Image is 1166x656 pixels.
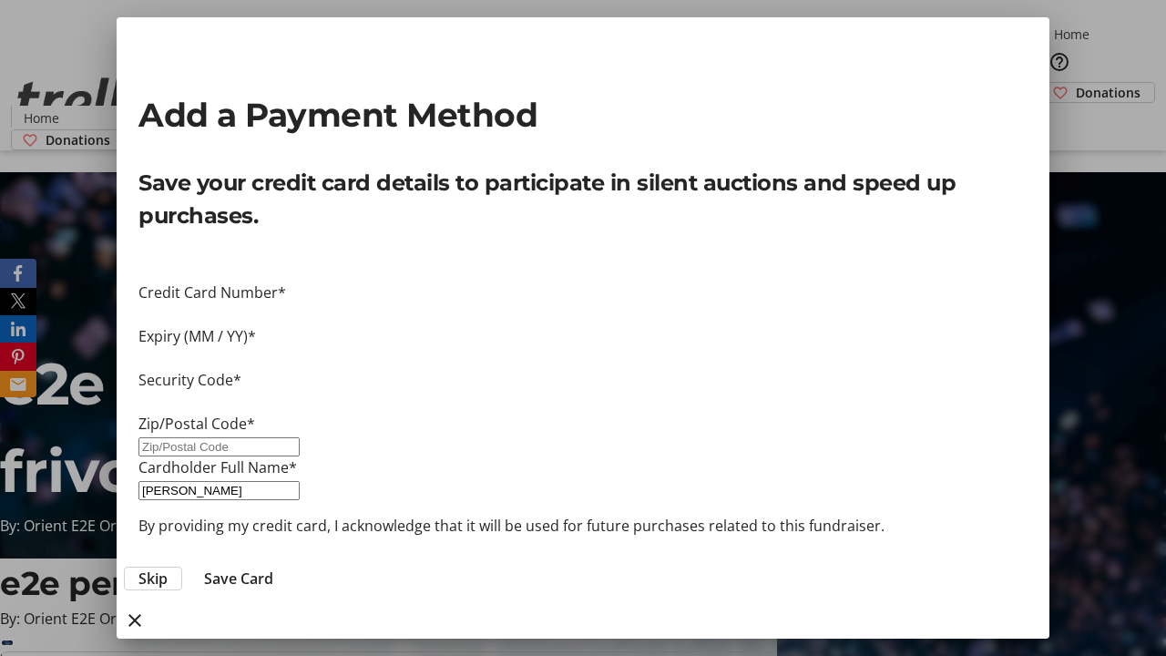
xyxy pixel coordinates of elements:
input: Card Holder Name [138,481,300,500]
label: Expiry (MM / YY)* [138,326,256,346]
label: Security Code* [138,370,241,390]
label: Zip/Postal Code* [138,414,255,434]
h2: Add a Payment Method [138,90,1028,139]
label: Cardholder Full Name* [138,457,297,477]
span: Skip [138,568,168,589]
button: Save Card [189,568,288,589]
iframe: Secure card number input frame [138,303,1028,325]
button: Skip [124,567,182,590]
button: close [117,602,153,639]
iframe: Secure expiration date input frame [138,347,1028,369]
input: Zip/Postal Code [138,437,300,456]
label: Credit Card Number* [138,282,286,302]
p: By providing my credit card, I acknowledge that it will be used for future purchases related to t... [138,515,1028,537]
p: Save your credit card details to participate in silent auctions and speed up purchases. [138,167,1028,232]
iframe: Secure CVC input frame [138,391,1028,413]
span: Save Card [204,568,273,589]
